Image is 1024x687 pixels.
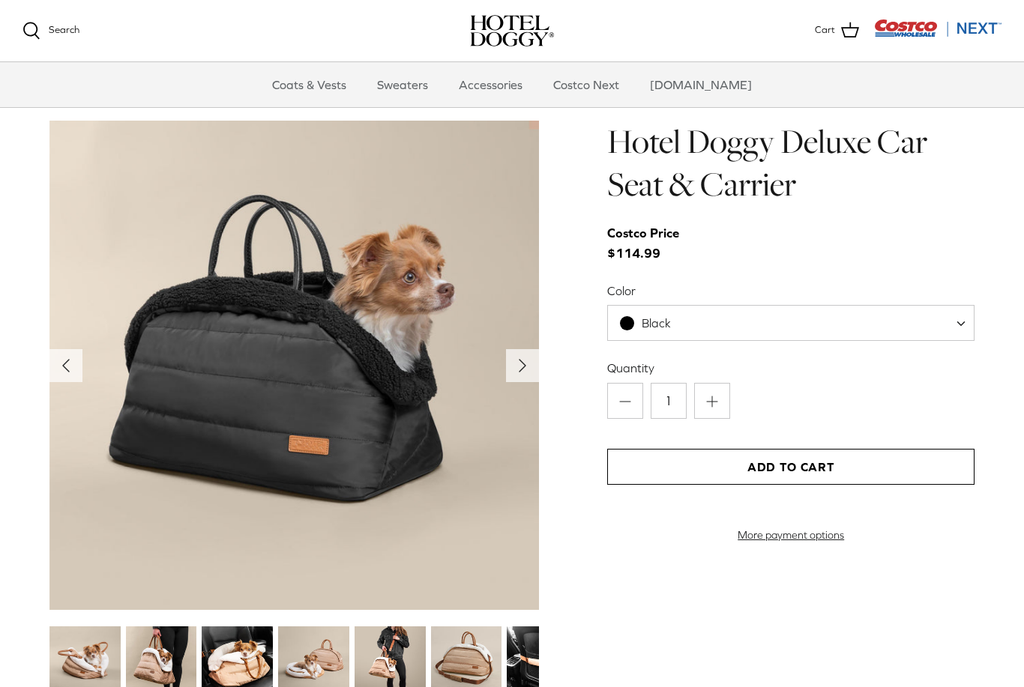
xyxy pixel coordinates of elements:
[815,21,859,40] a: Cart
[259,62,360,107] a: Coats & Vests
[445,62,536,107] a: Accessories
[470,15,554,46] a: hoteldoggy.com hoteldoggycom
[607,223,694,264] span: $114.99
[636,62,765,107] a: [DOMAIN_NAME]
[470,15,554,46] img: hoteldoggycom
[49,349,82,382] button: Previous
[874,19,1002,37] img: Costco Next
[607,223,679,243] div: Costco Price
[607,305,975,341] span: Black
[651,383,687,419] input: Quantity
[49,24,79,35] span: Search
[607,121,975,205] h1: Hotel Doggy Deluxe Car Seat & Carrier
[815,22,835,38] span: Cart
[540,62,633,107] a: Costco Next
[642,316,671,330] span: Black
[608,315,701,331] span: Black
[364,62,442,107] a: Sweaters
[607,360,975,376] label: Quantity
[874,28,1002,40] a: Visit Costco Next
[607,449,975,485] button: Add to Cart
[607,529,975,542] a: More payment options
[22,22,79,40] a: Search
[506,349,539,382] button: Next
[607,282,975,299] label: Color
